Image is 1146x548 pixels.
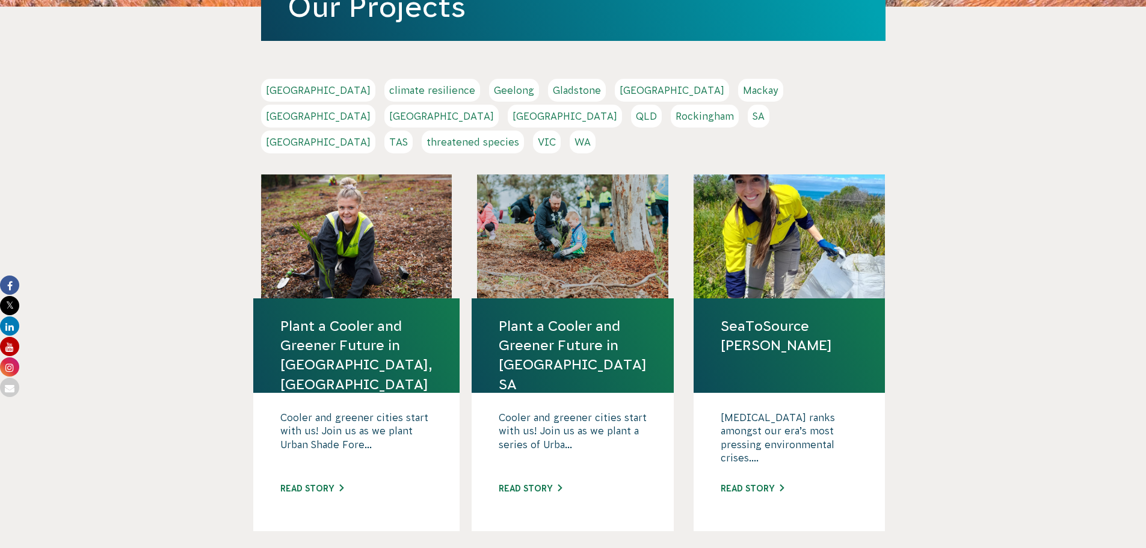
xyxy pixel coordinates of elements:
[422,131,524,153] a: threatened species
[384,131,413,153] a: TAS
[671,105,739,128] a: Rockingham
[261,131,375,153] a: [GEOGRAPHIC_DATA]
[261,105,375,128] a: [GEOGRAPHIC_DATA]
[615,79,729,102] a: [GEOGRAPHIC_DATA]
[280,411,433,471] p: Cooler and greener cities start with us! Join us as we plant Urban Shade Fore...
[548,79,606,102] a: Gladstone
[533,131,561,153] a: VIC
[508,105,622,128] a: [GEOGRAPHIC_DATA]
[748,105,769,128] a: SA
[738,79,783,102] a: Mackay
[261,79,375,102] a: [GEOGRAPHIC_DATA]
[631,105,662,128] a: QLD
[721,484,784,493] a: Read story
[280,484,343,493] a: Read story
[499,484,562,493] a: Read story
[384,79,480,102] a: climate resilience
[499,411,647,471] p: Cooler and greener cities start with us! Join us as we plant a series of Urba...
[489,79,539,102] a: Geelong
[721,316,858,355] a: SeaToSource [PERSON_NAME]
[499,316,647,394] a: Plant a Cooler and Greener Future in [GEOGRAPHIC_DATA] SA
[384,105,499,128] a: [GEOGRAPHIC_DATA]
[721,411,858,471] p: [MEDICAL_DATA] ranks amongst our era’s most pressing environmental crises....
[280,316,433,394] a: Plant a Cooler and Greener Future in [GEOGRAPHIC_DATA], [GEOGRAPHIC_DATA]
[570,131,596,153] a: WA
